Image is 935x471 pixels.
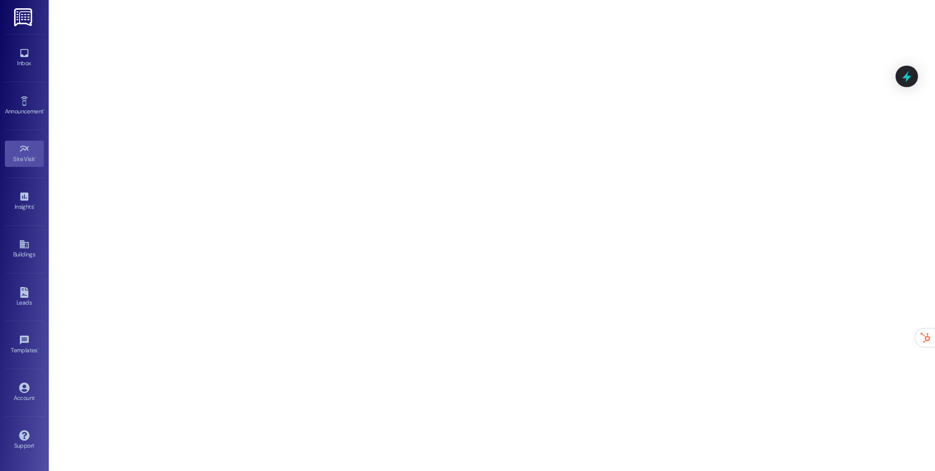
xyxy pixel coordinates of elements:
[5,380,44,406] a: Account
[5,45,44,71] a: Inbox
[5,284,44,310] a: Leads
[5,141,44,167] a: Site Visit •
[5,332,44,358] a: Templates •
[5,236,44,262] a: Buildings
[14,8,34,26] img: ResiDesk Logo
[5,188,44,215] a: Insights •
[5,427,44,453] a: Support
[34,202,35,209] span: •
[37,345,39,352] span: •
[35,154,37,161] span: •
[43,107,45,113] span: •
